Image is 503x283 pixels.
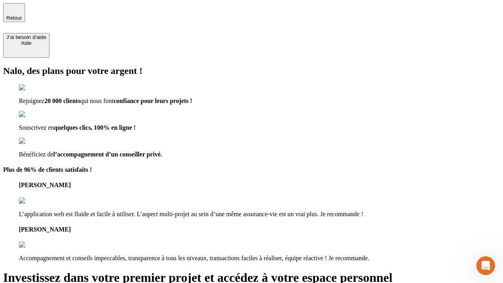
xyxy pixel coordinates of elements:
button: Retour [3,3,25,22]
span: Souscrivez en [19,124,54,131]
span: Rejoignez [19,97,44,104]
span: quelques clics, 100% en ligne ! [54,124,136,131]
p: Accompagnement et conseils impeccables, transparence à tous les niveaux, transactions faciles à r... [19,255,500,262]
img: checkmark [19,138,53,145]
img: reviews stars [19,241,58,248]
h2: Nalo, des plans pour votre argent ! [3,66,500,76]
h4: Plus de 96% de clients satisfaits ! [3,166,500,173]
span: Retour [6,15,22,21]
h4: [PERSON_NAME] [19,226,500,233]
span: confiance pour leurs projets ! [114,97,192,104]
span: 20 000 clients [44,97,81,104]
span: qui nous font [80,97,113,104]
img: reviews stars [19,197,58,204]
div: J’ai besoin d'aide [6,34,46,40]
h4: [PERSON_NAME] [19,182,500,189]
p: L’application web est fluide et facile à utiliser. L’aspect multi-projet au sein d’une même assur... [19,211,500,218]
iframe: Intercom live chat [476,256,495,275]
img: checkmark [19,84,53,91]
div: Aide [6,40,46,46]
span: l’accompagnement d’un conseiller privé. [53,151,162,158]
button: J’ai besoin d'aideAide [3,33,50,58]
span: Bénéficiez de [19,151,53,158]
img: checkmark [19,111,53,118]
